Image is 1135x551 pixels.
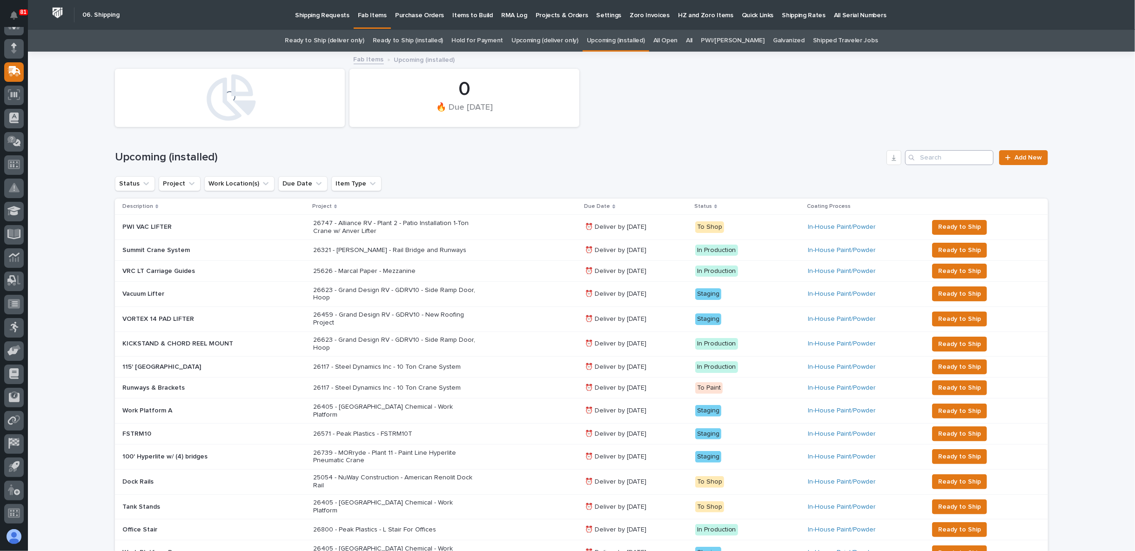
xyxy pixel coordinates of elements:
p: ⏰ Deliver by [DATE] [585,430,687,438]
tr: PWI VAC LIFTERPWI VAC LIFTER 26747 - Alliance RV - Plant 2 - Patio Installation 1-Ton Crane w/ An... [115,215,1048,240]
a: In-House Paint/Powder [808,478,876,486]
a: PWI/[PERSON_NAME] [701,30,765,52]
span: Ready to Ship [938,266,981,277]
span: Ready to Ship [938,501,981,512]
p: 25626 - Marcal Paper - Mezzanine [313,267,476,275]
p: 26623 - Grand Design RV - GDRV10 - Side Ramp Door, Hoop [313,336,476,352]
tr: VORTEX 14 PAD LIFTERVORTEX 14 PAD LIFTER 26459 - Grand Design RV - GDRV10 - New Roofing Project⏰ ... [115,306,1048,332]
tr: Dock RailsDock Rails 25054 - NuWay Construction - American Renolit Dock Rail⏰ Deliver by [DATE]To... [115,469,1048,494]
span: Ready to Ship [938,221,981,232]
p: ⏰ Deliver by [DATE] [585,526,687,534]
p: 26117 - Steel Dynamics Inc - 10 Ton Crane System [313,363,476,371]
img: Workspace Logo [49,4,66,21]
p: ⏰ Deliver by [DATE] [585,384,687,392]
span: Ready to Ship [938,451,981,462]
p: ⏰ Deliver by [DATE] [585,315,687,323]
p: ⏰ Deliver by [DATE] [585,290,687,298]
div: In Production [695,524,738,536]
button: Ready to Ship [932,522,987,537]
tr: Office StairOffice Stair 26800 - Peak Plastics - L Stair For Offices⏰ Deliver by [DATE]In Product... [115,519,1048,540]
a: In-House Paint/Powder [808,526,876,534]
a: Fab Items [354,53,384,64]
p: 100' Hyperlite w/ (4) bridges [122,451,209,461]
div: 🔥 Due [DATE] [365,102,564,121]
a: In-House Paint/Powder [808,363,876,371]
a: All Open [653,30,678,52]
button: users-avatar [4,527,24,546]
div: Notifications81 [12,11,24,26]
a: In-House Paint/Powder [808,407,876,415]
tr: Work Platform AWork Platform A 26405 - [GEOGRAPHIC_DATA] Chemical - Work Platform⏰ Deliver by [DA... [115,398,1048,424]
p: ⏰ Deliver by [DATE] [585,503,687,511]
div: In Production [695,266,738,277]
p: 26747 - Alliance RV - Plant 2 - Patio Installation 1-Ton Crane w/ Anver Lifter [313,219,476,235]
div: To Shop [695,221,724,233]
p: Summit Crane System [122,245,192,254]
tr: 100' Hyperlite w/ (4) bridges100' Hyperlite w/ (4) bridges 26739 - MORryde - Plant 11 - Paint Lin... [115,445,1048,470]
button: Ready to Ship [932,404,987,418]
span: Ready to Ship [938,382,981,393]
p: Work Platform A [122,405,174,415]
div: Staging [695,451,721,463]
p: 26405 - [GEOGRAPHIC_DATA] Chemical - Work Platform [313,499,476,515]
p: VRC LT Carriage Guides [122,266,197,275]
a: Upcoming (deliver only) [511,30,578,52]
p: 26739 - MORryde - Plant 11 - Paint Line Hyperlite Pneumatic Crane [313,449,476,465]
a: Upcoming (installed) [587,30,645,52]
span: Ready to Ship [938,288,981,299]
tr: KICKSTAND & CHORD REEL MOUNTKICKSTAND & CHORD REEL MOUNT 26623 - Grand Design RV - GDRV10 - Side ... [115,332,1048,357]
button: Ready to Ship [932,337,987,352]
p: 26459 - Grand Design RV - GDRV10 - New Roofing Project [313,311,476,327]
input: Search [905,150,994,165]
p: 26623 - Grand Design RV - GDRV10 - Side Ramp Door, Hoop [313,286,476,302]
span: Ready to Ship [938,339,981,350]
p: Office Stair [122,524,159,534]
p: PWI VAC LIFTER [122,221,174,231]
a: In-House Paint/Powder [808,384,876,392]
p: ⏰ Deliver by [DATE] [585,340,687,348]
p: VORTEX 14 PAD LIFTER [122,313,196,323]
a: In-House Paint/Powder [808,315,876,323]
span: Ready to Ship [938,245,981,256]
div: To Shop [695,476,724,488]
p: KICKSTAND & CHORD REEL MOUNT [122,338,235,348]
p: ⏰ Deliver by [DATE] [585,478,687,486]
p: 26321 - [PERSON_NAME] - Rail Bridge and Runways [313,246,476,254]
span: Ready to Ship [938,524,981,535]
a: Ready to Ship (installed) [373,30,443,52]
p: ⏰ Deliver by [DATE] [585,267,687,275]
button: Ready to Ship [932,380,987,395]
p: Project [312,201,332,212]
p: Runways & Brackets [122,382,187,392]
a: In-House Paint/Powder [808,223,876,231]
h2: 06. Shipping [82,11,120,19]
tr: Tank StandsTank Stands 26405 - [GEOGRAPHIC_DATA] Chemical - Work Platform⏰ Deliver by [DATE]To Sh... [115,494,1048,519]
button: Ready to Ship [932,426,987,441]
p: Due Date [584,201,610,212]
p: Description [122,201,153,212]
tr: VRC LT Carriage GuidesVRC LT Carriage Guides 25626 - Marcal Paper - Mezzanine⏰ Deliver by [DATE]I... [115,260,1048,281]
button: Ready to Ship [932,312,987,326]
p: Tank Stands [122,501,162,511]
button: Due Date [278,176,328,191]
p: ⏰ Deliver by [DATE] [585,246,687,254]
span: Ready to Ship [938,361,981,372]
span: Add New [1014,154,1042,161]
a: In-House Paint/Powder [808,503,876,511]
p: Dock Rails [122,476,155,486]
a: In-House Paint/Powder [808,430,876,438]
button: Ready to Ship [932,286,987,301]
span: Ready to Ship [938,405,981,417]
p: 26800 - Peak Plastics - L Stair For Offices [313,526,476,534]
button: Ready to Ship [932,264,987,279]
p: FSTRM10 [122,428,153,438]
p: ⏰ Deliver by [DATE] [585,363,687,371]
p: 26117 - Steel Dynamics Inc - 10 Ton Crane System [313,384,476,392]
a: Hold for Payment [451,30,503,52]
div: In Production [695,338,738,350]
tr: Summit Crane SystemSummit Crane System 26321 - [PERSON_NAME] - Rail Bridge and Runways⏰ Deliver b... [115,239,1048,260]
p: 25054 - NuWay Construction - American Renolit Dock Rail [313,474,476,490]
span: Ready to Ship [938,313,981,325]
p: Status [694,201,712,212]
